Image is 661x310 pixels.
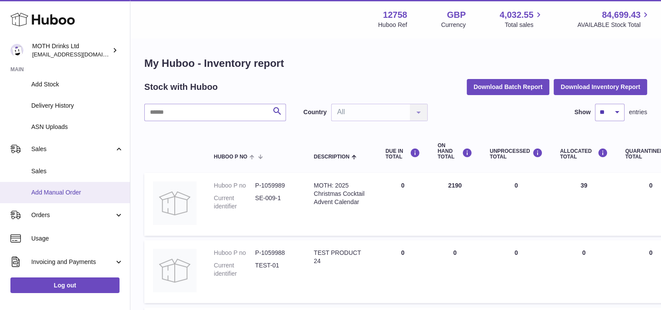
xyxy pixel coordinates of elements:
button: Download Batch Report [467,79,550,95]
span: Usage [31,234,123,243]
td: 0 [481,173,551,236]
div: UNPROCESSED Total [490,148,543,160]
dd: TEST-01 [255,261,296,278]
button: Download Inventory Report [554,79,647,95]
span: Invoicing and Payments [31,258,114,266]
span: 84,699.43 [602,9,641,21]
div: ON HAND Total [438,143,472,160]
span: AVAILABLE Stock Total [577,21,651,29]
img: product image [153,249,196,292]
div: MOTH Drinks Ltd [32,42,110,59]
span: [EMAIL_ADDRESS][DOMAIN_NAME] [32,51,128,58]
strong: 12758 [383,9,407,21]
td: 0 [377,173,429,236]
div: DUE IN TOTAL [385,148,420,160]
td: 0 [481,240,551,303]
td: 0 [551,240,617,303]
span: 0 [649,182,652,189]
span: Sales [31,145,114,153]
div: Huboo Ref [378,21,407,29]
span: Huboo P no [214,154,247,160]
span: Orders [31,211,114,219]
img: product image [153,181,196,225]
dt: Huboo P no [214,249,255,257]
div: ALLOCATED Total [560,148,608,160]
a: 4,032.55 Total sales [500,9,544,29]
span: ASN Uploads [31,123,123,131]
span: Sales [31,167,123,175]
td: 0 [377,240,429,303]
span: 0 [649,249,652,256]
dt: Current identifier [214,194,255,211]
img: orders@mothdrinks.com [10,44,23,57]
dd: P-1059989 [255,181,296,190]
dt: Huboo P no [214,181,255,190]
h2: Stock with Huboo [144,81,218,93]
span: Add Stock [31,80,123,89]
span: Delivery History [31,102,123,110]
a: Log out [10,277,120,293]
td: 0 [429,240,481,303]
h1: My Huboo - Inventory report [144,56,647,70]
span: Description [314,154,349,160]
span: Total sales [505,21,543,29]
span: entries [629,108,647,116]
dd: P-1059988 [255,249,296,257]
dt: Current identifier [214,261,255,278]
dd: SE-009-1 [255,194,296,211]
span: 4,032.55 [500,9,534,21]
label: Country [303,108,327,116]
div: Currency [441,21,466,29]
a: 84,699.43 AVAILABLE Stock Total [577,9,651,29]
label: Show [575,108,591,116]
div: TEST PRODUCT 24 [314,249,368,265]
div: MOTH: 2025 Christmas Cocktail Advent Calendar [314,181,368,206]
span: Add Manual Order [31,188,123,197]
td: 2190 [429,173,481,236]
strong: GBP [447,9,465,21]
td: 39 [551,173,617,236]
